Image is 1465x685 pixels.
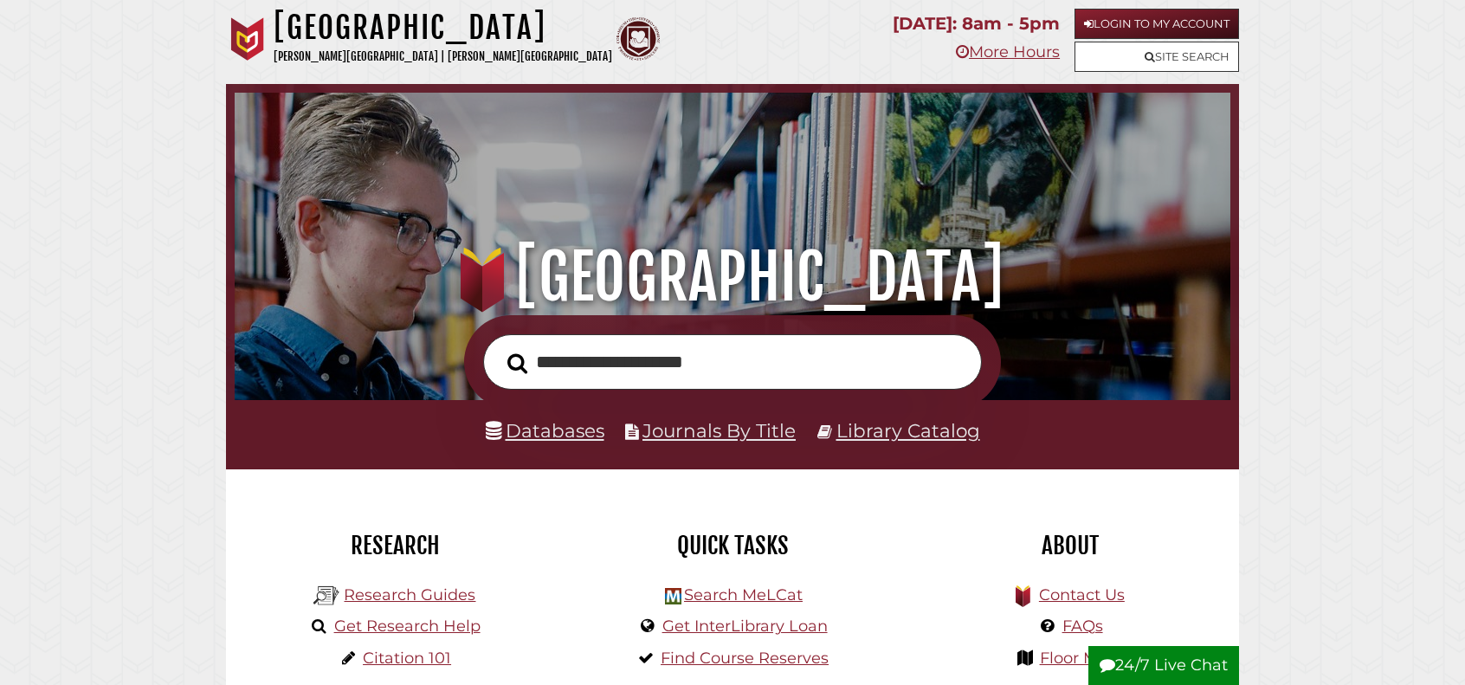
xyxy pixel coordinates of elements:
[507,352,527,374] i: Search
[274,9,612,47] h1: [GEOGRAPHIC_DATA]
[1075,42,1239,72] a: Site Search
[1062,617,1103,636] a: FAQs
[256,239,1208,315] h1: [GEOGRAPHIC_DATA]
[363,649,451,668] a: Citation 101
[684,585,803,604] a: Search MeLCat
[661,649,829,668] a: Find Course Reserves
[616,17,660,61] img: Calvin Theological Seminary
[274,47,612,67] p: [PERSON_NAME][GEOGRAPHIC_DATA] | [PERSON_NAME][GEOGRAPHIC_DATA]
[893,9,1060,39] p: [DATE]: 8am - 5pm
[662,617,828,636] a: Get InterLibrary Loan
[836,419,980,442] a: Library Catalog
[665,588,681,604] img: Hekman Library Logo
[486,419,604,442] a: Databases
[914,531,1226,560] h2: About
[1075,9,1239,39] a: Login to My Account
[344,585,475,604] a: Research Guides
[577,531,888,560] h2: Quick Tasks
[239,531,551,560] h2: Research
[1040,649,1126,668] a: Floor Maps
[334,617,481,636] a: Get Research Help
[499,348,536,379] button: Search
[956,42,1060,61] a: More Hours
[1039,585,1125,604] a: Contact Us
[226,17,269,61] img: Calvin University
[642,419,796,442] a: Journals By Title
[313,583,339,609] img: Hekman Library Logo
